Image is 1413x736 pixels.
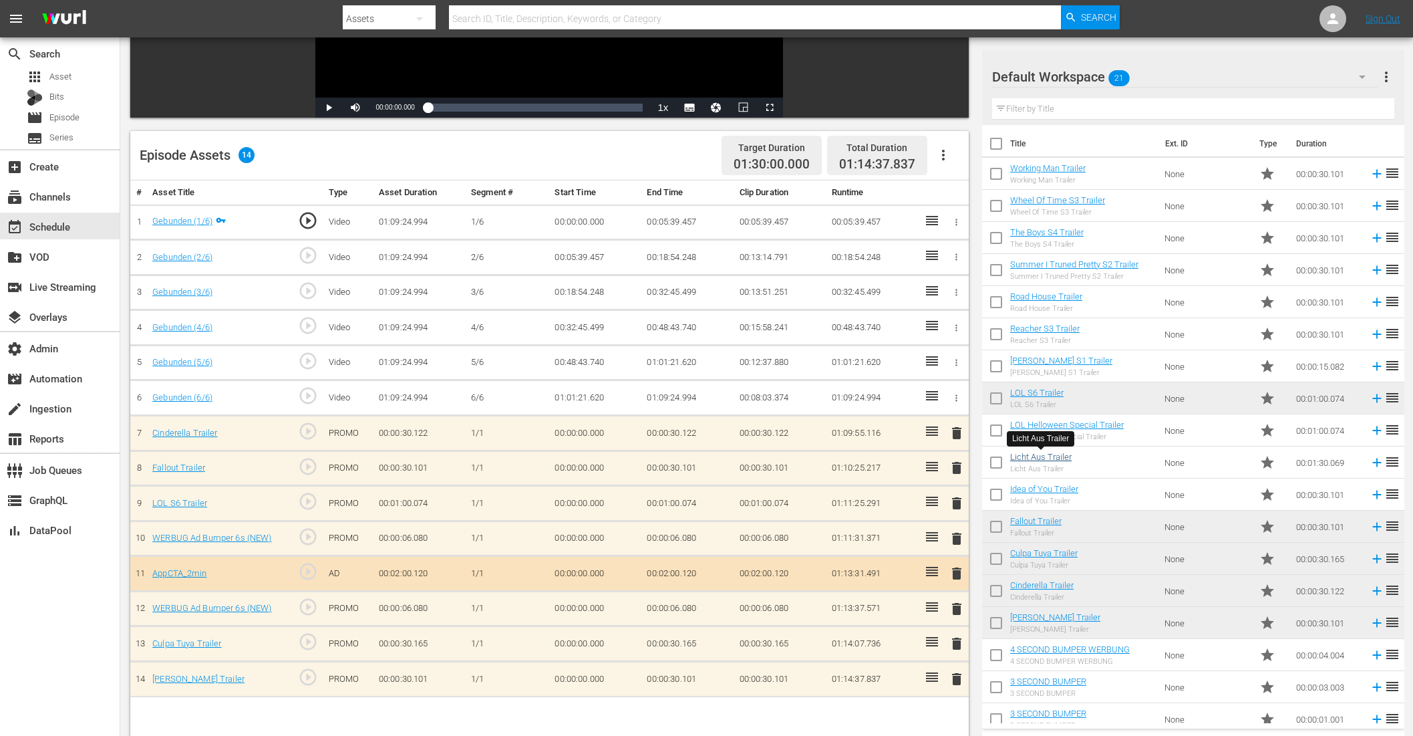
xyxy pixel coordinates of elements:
a: Fallout Trailer [152,463,205,473]
td: Video [323,345,373,380]
td: 00:05:39.457 [734,205,826,240]
td: 01:09:24.994 [641,380,734,416]
button: Fullscreen [756,98,783,118]
td: PROMO [323,416,373,451]
img: ans4CAIJ8jUAAAAAAAAAAAAAAAAAAAAAAAAgQb4GAAAAAAAAAAAAAAAAAAAAAAAAJMjXAAAAAAAAAAAAAAAAAAAAAAAAgAT5G... [32,3,96,35]
a: 3 SECOND BUMPER [1010,709,1086,719]
button: Playback Rate [649,98,676,118]
td: PROMO [323,451,373,486]
a: Culpa Tuya Trailer [152,638,222,648]
div: Episode Assets [140,147,255,163]
span: play_circle_outline [298,562,318,582]
span: 01:30:00.000 [734,157,810,172]
div: [PERSON_NAME] S1 Trailer [1010,368,1112,377]
td: 01:13:37.571 [826,591,919,626]
span: play_circle_outline [298,281,318,301]
td: 01:11:31.371 [826,521,919,556]
td: 1/1 [466,521,549,556]
td: 01:01:21.620 [549,380,641,416]
td: 3/6 [466,275,549,310]
span: Series [27,130,43,146]
span: play_circle_outline [298,597,318,617]
td: None [1159,575,1254,607]
td: 1/1 [466,451,549,486]
button: Mute [342,98,369,118]
div: Reacher S3 Trailer [1010,336,1080,345]
span: delete [949,671,965,687]
a: Working Man Trailer [1010,163,1086,173]
td: 1/1 [466,556,549,592]
td: 01:09:24.994 [373,205,466,240]
td: 00:01:00.074 [373,486,466,521]
td: 00:02:00.120 [734,556,826,592]
td: 00:00:00.000 [549,451,641,486]
td: 00:02:00.120 [641,556,734,592]
td: 00:00:30.101 [1291,479,1364,511]
td: 00:02:00.120 [373,556,466,592]
td: 01:09:24.994 [373,275,466,310]
span: play_circle_outline [298,351,318,371]
svg: Add to Episode [1370,327,1384,342]
span: Create [7,159,23,175]
td: 00:00:30.101 [1291,286,1364,318]
td: 00:00:30.101 [1291,158,1364,190]
svg: Add to Episode [1370,263,1384,277]
span: reorder [1384,550,1400,566]
td: None [1159,190,1254,222]
td: 01:09:24.994 [373,380,466,416]
td: PROMO [323,486,373,521]
span: delete [949,460,965,476]
td: 00:00:30.101 [1291,190,1364,222]
td: PROMO [323,521,373,556]
th: Ext. ID [1157,125,1251,162]
span: 21 [1108,64,1130,92]
svg: Add to Episode [1370,391,1384,406]
td: 00:13:14.791 [734,240,826,275]
span: Admin [7,341,23,357]
td: None [1159,382,1254,414]
span: delete [949,566,965,582]
td: 01:09:24.994 [373,310,466,346]
th: End Time [641,180,734,205]
button: Play [315,98,342,118]
td: 00:00:00.000 [549,591,641,626]
a: Gebunden (5/6) [152,357,212,367]
span: Ingestion [7,401,23,417]
div: Licht Aus Trailer [1012,433,1069,445]
td: 00:01:00.074 [734,486,826,521]
td: None [1159,447,1254,479]
a: Cinderella Trailer [1010,580,1074,590]
td: 00:00:30.101 [734,451,826,486]
td: None [1159,511,1254,543]
span: reorder [1384,422,1400,438]
span: Promo [1259,294,1275,310]
div: Cinderella Trailer [1010,593,1074,602]
span: Search [1081,5,1116,29]
td: Video [323,205,373,240]
div: Wheel Of Time S3 Trailer [1010,208,1105,217]
span: Promo [1259,262,1275,278]
td: 00:32:45.499 [549,310,641,346]
span: Promo [1259,422,1275,439]
svg: Add to Episode [1370,584,1384,598]
span: reorder [1384,518,1400,534]
div: Summer I Truned Pretty S2 Trailer [1010,272,1138,281]
th: Title [1010,125,1157,162]
span: 01:14:37.837 [839,156,915,172]
svg: Add to Episode [1370,231,1384,245]
td: 00:00:00.000 [549,486,641,521]
span: reorder [1384,486,1400,502]
span: Asset [49,70,71,84]
td: 00:00:30.101 [1291,318,1364,350]
div: LOL S6 Trailer [1010,400,1064,409]
span: reorder [1384,390,1400,406]
span: delete [949,425,965,441]
td: 00:18:54.248 [549,275,641,310]
button: delete [949,599,965,618]
td: 00:00:00.000 [549,556,641,592]
div: Idea of You Trailer [1010,497,1078,505]
td: 2/6 [466,240,549,275]
td: 00:00:30.101 [1291,222,1364,254]
span: delete [949,495,965,511]
span: Schedule [7,219,23,235]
